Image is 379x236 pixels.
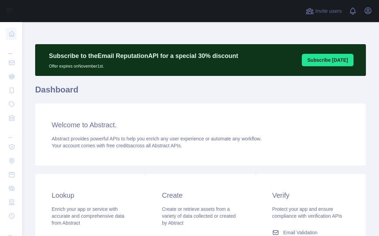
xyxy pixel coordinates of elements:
span: free credits [106,143,130,148]
div: ... [6,126,17,139]
p: Offer expires on November 1st. [49,61,238,69]
button: Invite users [304,6,343,17]
h3: Welcome to Abstract. [52,120,349,130]
span: Protect your app and ensure compliance with verification APIs [272,206,342,219]
span: Email Validation [283,229,317,236]
h1: Dashboard [35,84,366,101]
span: Create or retrieve assets from a variety of data collected or created by Abtract [162,206,236,226]
span: Your account comes with across all Abstract APIs. [52,143,182,148]
div: ... [6,41,17,55]
h3: Lookup [52,190,129,200]
h3: Create [162,190,239,200]
span: Invite users [315,7,342,15]
h3: Verify [272,190,349,200]
span: Enrich your app or service with accurate and comprehensive data from Abstract [52,206,124,226]
p: Subscribe to the Email Reputation API for a special 30 % discount [49,51,238,61]
span: Abstract provides powerful APIs to help you enrich any user experience or automate any workflow. [52,136,262,141]
button: Subscribe [DATE] [302,54,354,66]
